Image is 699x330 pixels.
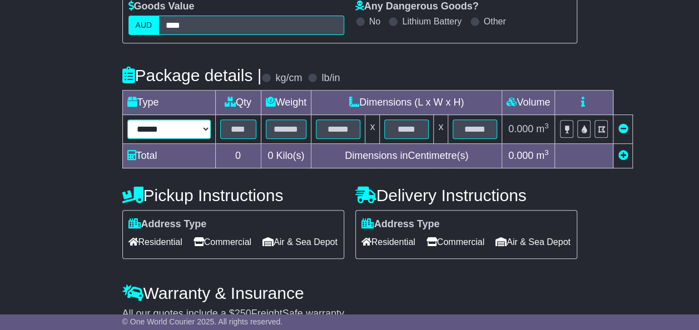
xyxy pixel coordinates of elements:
label: Other [484,16,506,27]
label: kg/cm [275,72,302,84]
span: m [536,150,549,161]
td: Type [122,91,215,115]
span: 250 [235,308,251,319]
td: x [434,115,448,144]
label: Any Dangerous Goods? [355,1,479,13]
span: 0 [267,150,273,161]
label: AUD [128,16,160,35]
td: Volume [502,91,555,115]
h4: Package details | [122,66,262,84]
span: Residential [361,233,415,251]
td: Weight [261,91,311,115]
td: Dimensions (L x W x H) [311,91,502,115]
label: Address Type [361,218,440,231]
label: Address Type [128,218,207,231]
label: No [369,16,380,27]
label: lb/in [321,72,340,84]
a: Add new item [618,150,628,161]
sup: 3 [544,148,549,157]
td: Dimensions in Centimetre(s) [311,144,502,168]
span: m [536,123,549,134]
span: Air & Sea Depot [262,233,338,251]
span: 0.000 [508,123,533,134]
td: Kilo(s) [261,144,311,168]
td: x [365,115,380,144]
span: Air & Sea Depot [495,233,571,251]
a: Remove this item [618,123,628,134]
h4: Delivery Instructions [355,186,577,204]
td: Qty [215,91,261,115]
h4: Pickup Instructions [122,186,344,204]
span: Commercial [194,233,251,251]
td: 0 [215,144,261,168]
td: Total [122,144,215,168]
span: Residential [128,233,182,251]
div: All our quotes include a $ FreightSafe warranty. [122,308,577,320]
h4: Warranty & Insurance [122,284,577,302]
label: Lithium Battery [402,16,462,27]
span: © One World Courier 2025. All rights reserved. [122,317,283,326]
label: Goods Value [128,1,195,13]
span: Commercial [427,233,484,251]
sup: 3 [544,122,549,130]
span: 0.000 [508,150,533,161]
